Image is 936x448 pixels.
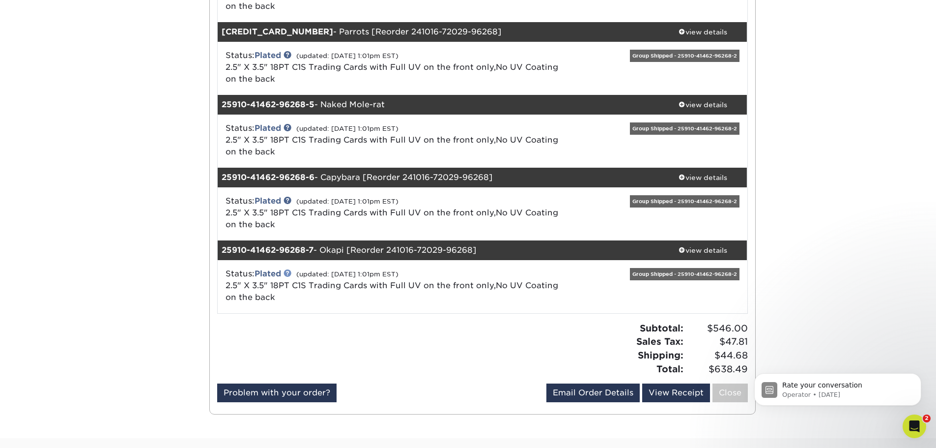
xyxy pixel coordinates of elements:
a: Plated [255,269,281,278]
strong: Subtotal: [640,323,683,333]
a: Plated [255,196,281,206]
div: Status: [218,122,570,158]
small: (updated: [DATE] 1:01pm EST) [296,270,398,278]
span: 2.5" X 3.5" 18PT C1S Trading Cards with Full UV on the front only,No UV Coating on the back [226,135,558,156]
strong: 25910-41462-96268-7 [222,245,313,255]
iframe: Intercom live chat [903,415,926,438]
strong: [CREDIT_CARD_NUMBER] [222,27,333,36]
div: Group Shipped - 25910-41462-96268-2 [630,268,739,280]
a: Plated [255,123,281,133]
span: $546.00 [686,322,748,335]
strong: 25910-41462-96268-6 [222,173,314,182]
div: Status: [218,50,570,85]
small: (updated: [DATE] 1:01pm EST) [296,198,398,205]
strong: Shipping: [638,350,683,360]
span: 2.5" X 3.5" 18PT C1S Trading Cards with Full UV on the front only,No UV Coating on the back [226,208,558,229]
a: Email Order Details [546,384,640,402]
div: view details [659,245,747,255]
div: Group Shipped - 25910-41462-96268-2 [630,195,739,208]
small: (updated: [DATE] 1:01pm EST) [296,52,398,60]
div: - Parrots [Reorder 241016-72029-96268] [218,22,659,42]
div: Group Shipped - 25910-41462-96268-2 [630,122,739,135]
div: view details [659,27,747,37]
a: view details [659,95,747,115]
strong: 25910-41462-96268-5 [222,100,314,109]
div: - Okapi [Reorder 241016-72029-96268] [218,240,659,260]
span: 2 [923,415,931,422]
div: view details [659,173,747,182]
a: view details [659,240,747,260]
strong: Sales Tax: [636,336,683,347]
span: $47.81 [686,335,748,349]
span: 2.5" X 3.5" 18PT C1S Trading Cards with Full UV on the front only,No UV Coating on the back [226,281,558,302]
div: Status: [218,195,570,231]
div: Status: [218,268,570,303]
a: View Receipt [642,384,710,402]
a: Close [712,384,748,402]
a: view details [659,168,747,187]
iframe: Intercom notifications message [739,353,936,421]
div: - Naked Mole-rat [218,95,659,115]
span: $638.49 [686,362,748,376]
span: $44.68 [686,349,748,362]
div: Group Shipped - 25910-41462-96268-2 [630,50,739,62]
a: Problem with your order? [217,384,337,402]
a: view details [659,22,747,42]
small: (updated: [DATE] 1:01pm EST) [296,125,398,132]
strong: Total: [656,363,683,374]
div: - Capybara [Reorder 241016-72029-96268] [218,168,659,187]
span: 2.5" X 3.5" 18PT C1S Trading Cards with Full UV on the front only,No UV Coating on the back [226,62,558,84]
div: view details [659,100,747,110]
a: Plated [255,51,281,60]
